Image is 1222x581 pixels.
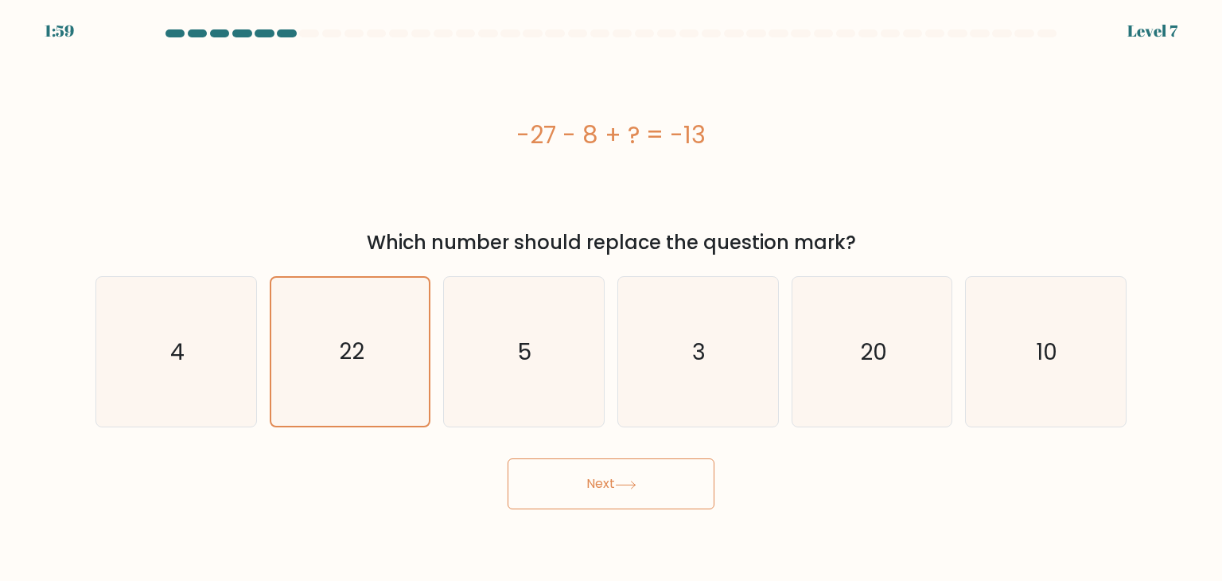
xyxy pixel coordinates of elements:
div: 1:59 [45,19,74,43]
text: 3 [693,336,706,368]
button: Next [508,458,714,509]
div: -27 - 8 + ? = -13 [95,117,1127,153]
text: 20 [860,336,887,368]
text: 5 [519,336,532,368]
text: 4 [170,336,185,368]
text: 22 [339,337,364,368]
div: Level 7 [1127,19,1177,43]
text: 10 [1037,336,1058,368]
div: Which number should replace the question mark? [105,228,1117,257]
